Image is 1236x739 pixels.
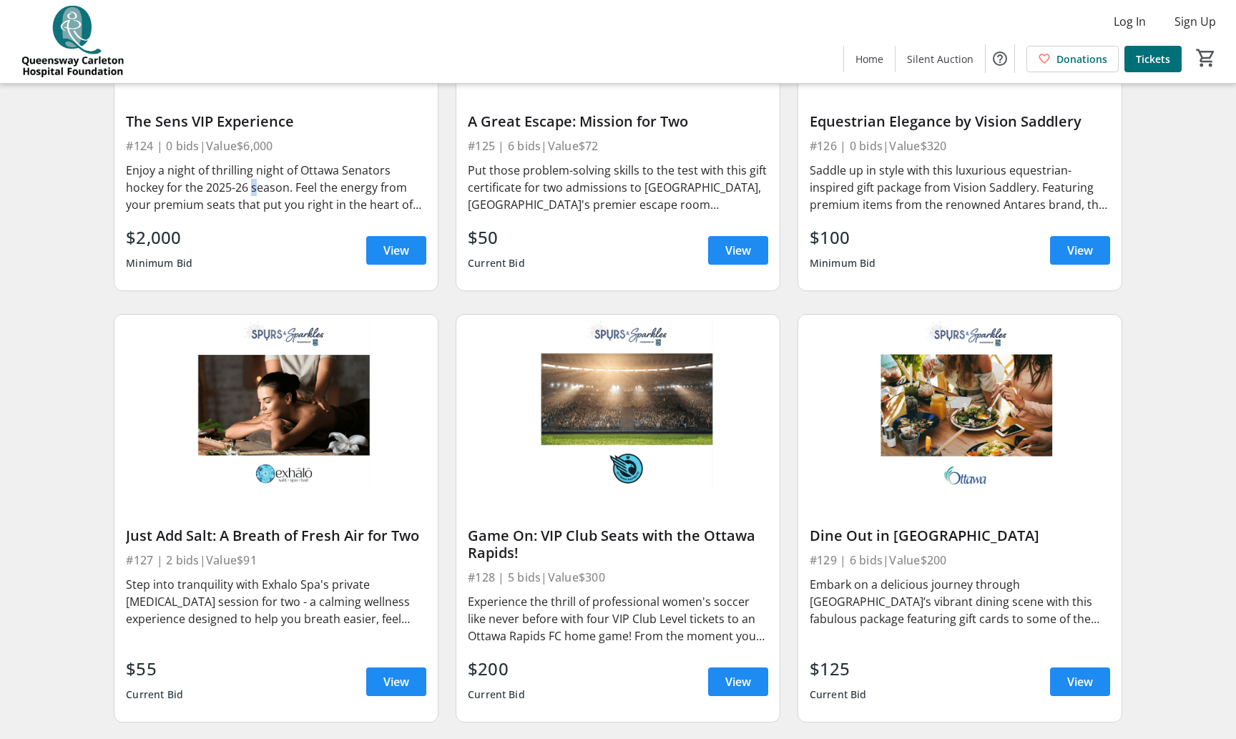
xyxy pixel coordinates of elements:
a: Donations [1026,46,1119,72]
div: Minimum Bid [126,250,192,276]
div: Enjoy a night of thrilling night of Ottawa Senators hockey for the 2025-26 season. Feel the energ... [126,162,426,213]
img: QCH Foundation's Logo [9,6,136,77]
span: Log In [1114,13,1146,30]
a: View [366,667,426,696]
span: View [725,673,751,690]
div: A Great Escape: Mission for Two [468,113,768,130]
button: Log In [1102,10,1157,33]
div: Current Bid [468,250,525,276]
button: Help [986,44,1014,73]
span: Donations [1056,52,1107,67]
div: Game On: VIP Club Seats with the Ottawa Rapids! [468,527,768,562]
div: Current Bid [810,682,867,708]
div: Put those problem-solving skills to the test with this gift certificate for two admissions to [GE... [468,162,768,213]
img: Dine Out in Kanata [798,315,1122,496]
a: View [366,236,426,265]
div: #125 | 6 bids | Value $72 [468,136,768,156]
div: $100 [810,225,876,250]
a: View [708,236,768,265]
img: Just Add Salt: A Breath of Fresh Air for Two [114,315,438,496]
span: Home [855,52,883,67]
button: Sign Up [1163,10,1227,33]
a: Silent Auction [896,46,985,72]
span: Sign Up [1174,13,1216,30]
div: Experience the thrill of professional women's soccer like never before with four VIP Club Level t... [468,593,768,645]
div: The Sens VIP Experience [126,113,426,130]
div: Equestrian Elegance by Vision Saddlery [810,113,1110,130]
span: View [725,242,751,259]
div: #128 | 5 bids | Value $300 [468,567,768,587]
span: View [383,242,409,259]
span: View [383,673,409,690]
div: #129 | 6 bids | Value $200 [810,550,1110,570]
div: Step into tranquility with Exhalo Spa's private [MEDICAL_DATA] session for two - a calming wellne... [126,576,426,627]
div: $50 [468,225,525,250]
div: $2,000 [126,225,192,250]
div: #127 | 2 bids | Value $91 [126,550,426,570]
div: Current Bid [126,682,183,708]
div: Embark on a delicious journey through [GEOGRAPHIC_DATA]’s vibrant dining scene with this fabulous... [810,576,1110,627]
a: View [1050,236,1110,265]
div: Just Add Salt: A Breath of Fresh Air for Two [126,527,426,544]
div: Minimum Bid [810,250,876,276]
span: Tickets [1136,52,1170,67]
img: Game On: VIP Club Seats with the Ottawa Rapids! [456,315,780,496]
div: #126 | 0 bids | Value $320 [810,136,1110,156]
div: $200 [468,656,525,682]
a: View [708,667,768,696]
div: $125 [810,656,867,682]
a: Tickets [1124,46,1182,72]
a: Home [844,46,895,72]
a: View [1050,667,1110,696]
div: Saddle up in style with this luxurious equestrian-inspired gift package from Vision Saddlery. Fea... [810,162,1110,213]
div: $55 [126,656,183,682]
span: View [1067,673,1093,690]
div: Dine Out in [GEOGRAPHIC_DATA] [810,527,1110,544]
div: Current Bid [468,682,525,708]
span: Silent Auction [907,52,973,67]
span: View [1067,242,1093,259]
button: Cart [1193,45,1219,71]
div: #124 | 0 bids | Value $6,000 [126,136,426,156]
